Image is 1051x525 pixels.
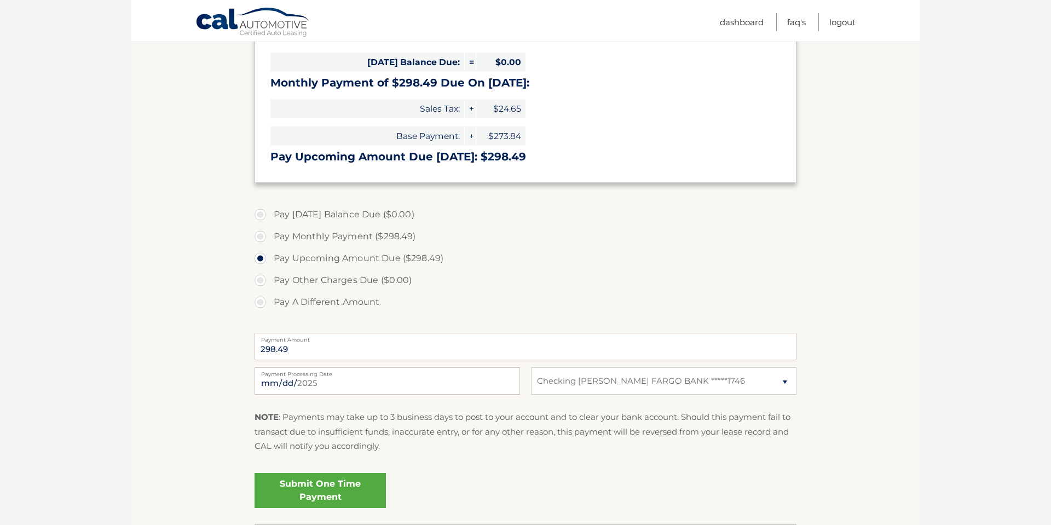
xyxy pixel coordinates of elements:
[270,76,781,90] h3: Monthly Payment of $298.49 Due On [DATE]:
[476,99,525,118] span: $24.65
[255,333,796,342] label: Payment Amount
[255,333,796,360] input: Payment Amount
[476,126,525,146] span: $273.84
[270,150,781,164] h3: Pay Upcoming Amount Due [DATE]: $298.49
[465,126,476,146] span: +
[270,99,464,118] span: Sales Tax:
[270,53,464,72] span: [DATE] Balance Due:
[255,412,279,422] strong: NOTE
[255,367,520,376] label: Payment Processing Date
[255,269,796,291] label: Pay Other Charges Due ($0.00)
[195,7,310,39] a: Cal Automotive
[255,204,796,226] label: Pay [DATE] Balance Due ($0.00)
[476,53,525,72] span: $0.00
[720,13,764,31] a: Dashboard
[255,367,520,395] input: Payment Date
[255,247,796,269] label: Pay Upcoming Amount Due ($298.49)
[465,99,476,118] span: +
[255,410,796,453] p: : Payments may take up to 3 business days to post to your account and to clear your bank account....
[255,473,386,508] a: Submit One Time Payment
[255,291,796,313] label: Pay A Different Amount
[465,53,476,72] span: =
[270,126,464,146] span: Base Payment:
[829,13,856,31] a: Logout
[255,226,796,247] label: Pay Monthly Payment ($298.49)
[787,13,806,31] a: FAQ's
